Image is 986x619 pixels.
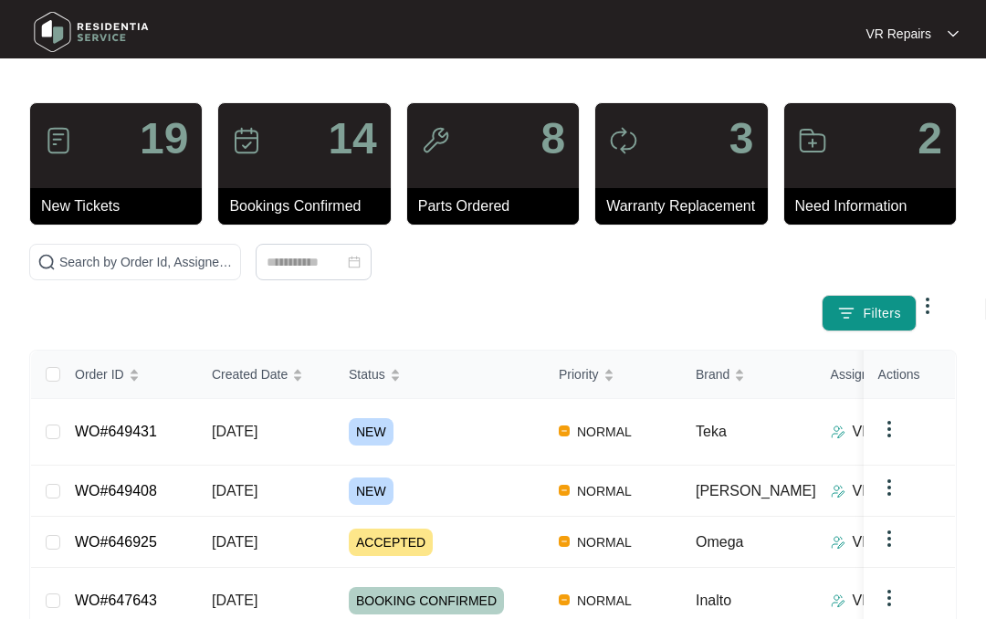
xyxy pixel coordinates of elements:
[334,351,544,399] th: Status
[853,590,928,612] p: VR Repairs
[559,425,570,436] img: Vercel Logo
[44,126,73,155] img: icon
[212,593,257,608] span: [DATE]
[831,593,845,608] img: Assigner Icon
[212,534,257,550] span: [DATE]
[75,534,157,550] a: WO#646925
[696,364,729,384] span: Brand
[540,117,565,161] p: 8
[696,593,731,608] span: Inalto
[696,424,727,439] span: Teka
[75,364,124,384] span: Order ID
[696,483,816,498] span: [PERSON_NAME]
[212,483,257,498] span: [DATE]
[75,424,157,439] a: WO#649431
[948,29,959,38] img: dropdown arrow
[681,351,816,399] th: Brand
[559,536,570,547] img: Vercel Logo
[865,25,931,43] p: VR Repairs
[570,480,639,502] span: NORMAL
[349,587,504,614] span: BOOKING CONFIRMED
[349,529,433,556] span: ACCEPTED
[229,195,390,217] p: Bookings Confirmed
[878,528,900,550] img: dropdown arrow
[878,418,900,440] img: dropdown arrow
[328,117,376,161] p: 14
[27,5,155,59] img: residentia service logo
[729,117,754,161] p: 3
[853,480,928,502] p: VR Repairs
[349,364,385,384] span: Status
[559,364,599,384] span: Priority
[75,593,157,608] a: WO#647643
[60,351,197,399] th: Order ID
[140,117,188,161] p: 19
[878,477,900,498] img: dropdown arrow
[37,253,56,271] img: search-icon
[570,531,639,553] span: NORMAL
[544,351,681,399] th: Priority
[696,534,743,550] span: Omega
[59,252,233,272] input: Search by Order Id, Assignee Name, Customer Name, Brand and Model
[831,425,845,439] img: Assigner Icon
[418,195,579,217] p: Parts Ordered
[798,126,827,155] img: icon
[421,126,450,155] img: icon
[197,351,334,399] th: Created Date
[606,195,767,217] p: Warranty Replacement
[41,195,202,217] p: New Tickets
[559,485,570,496] img: Vercel Logo
[570,590,639,612] span: NORMAL
[609,126,638,155] img: icon
[837,304,855,322] img: filter icon
[349,477,393,505] span: NEW
[864,351,955,399] th: Actions
[232,126,261,155] img: icon
[75,483,157,498] a: WO#649408
[795,195,956,217] p: Need Information
[918,117,942,161] p: 2
[570,421,639,443] span: NORMAL
[822,295,917,331] button: filter iconFilters
[212,424,257,439] span: [DATE]
[831,484,845,498] img: Assigner Icon
[831,535,845,550] img: Assigner Icon
[831,364,884,384] span: Assignee
[878,587,900,609] img: dropdown arrow
[349,418,393,446] span: NEW
[853,421,928,443] p: VR Repairs
[212,364,288,384] span: Created Date
[559,594,570,605] img: Vercel Logo
[917,295,939,317] img: dropdown arrow
[863,304,901,323] span: Filters
[853,531,928,553] p: VR Repairs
